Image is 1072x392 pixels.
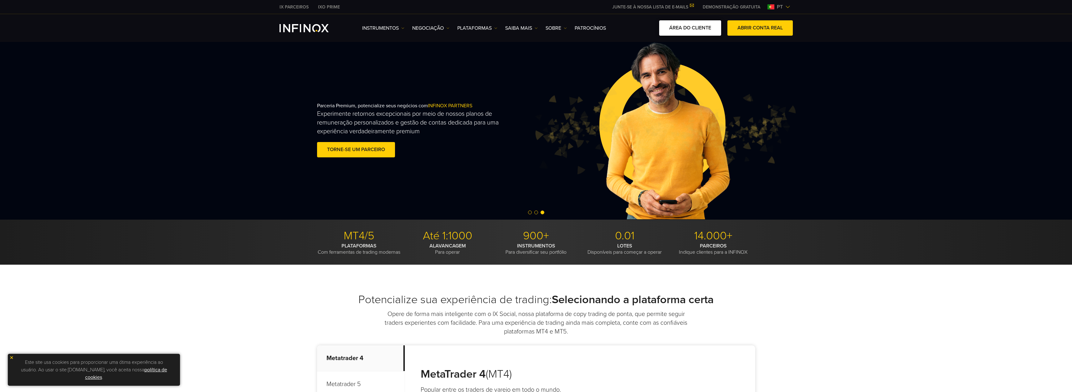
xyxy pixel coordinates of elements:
[583,243,667,255] p: Disponíveis para começar a operar
[552,293,714,306] strong: Selecionando a plataforma certa
[406,229,490,243] p: Até 1:1000
[774,3,785,11] span: pt
[421,367,486,381] strong: MetaTrader 4
[698,4,765,10] a: INFINOX MENU
[727,20,793,36] a: ABRIR CONTA REAL
[421,367,570,381] h3: (MT4)
[428,103,472,109] span: INFINOX PARTNERS
[671,243,755,255] p: Indique clientes para a INFINOX
[505,24,538,32] a: Saiba mais
[700,243,727,249] strong: PARCEIROS
[317,243,401,255] p: Com ferramentas de trading modernas
[583,229,667,243] p: 0.01
[317,345,405,371] p: Metatrader 4
[9,355,14,360] img: yellow close icon
[362,24,404,32] a: Instrumentos
[429,243,466,249] strong: ALAVANCAGEM
[317,142,395,157] a: Torne-se um parceiro
[317,293,755,307] h2: Potencialize sua experiência de trading:
[575,24,606,32] a: Patrocínios
[412,24,449,32] a: NEGOCIAÇÃO
[617,243,632,249] strong: LOTES
[11,357,177,383] p: Este site usa cookies para proporcionar uma ótima experiência ao usuário. Ao usar o site [DOMAIN_...
[659,20,721,36] a: ÁREA DO CLIENTE
[671,229,755,243] p: 14.000+
[317,109,503,136] p: Experimente retornos excepcionais por meio de nossos planos de remuneração personalizados e gestã...
[517,243,555,249] strong: INSTRUMENTOS
[280,24,343,32] a: INFINOX Logo
[546,24,567,32] a: SOBRE
[275,4,313,10] a: INFINOX
[494,243,578,255] p: Para diversificar seu portfólio
[317,93,549,169] div: Parceria Premium, potencialize seus negócios com
[457,24,497,32] a: PLATAFORMAS
[534,211,538,214] span: Go to slide 2
[313,4,345,10] a: INFINOX
[384,310,688,336] p: Opere de forma mais inteligente com o IX Social, nossa plataforma de copy trading de ponta, que p...
[541,211,544,214] span: Go to slide 3
[494,229,578,243] p: 900+
[528,211,532,214] span: Go to slide 1
[341,243,377,249] strong: PLATAFORMAS
[608,4,698,10] a: JUNTE-SE À NOSSA LISTA DE E-MAILS
[406,243,490,255] p: Para operar
[317,229,401,243] p: MT4/5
